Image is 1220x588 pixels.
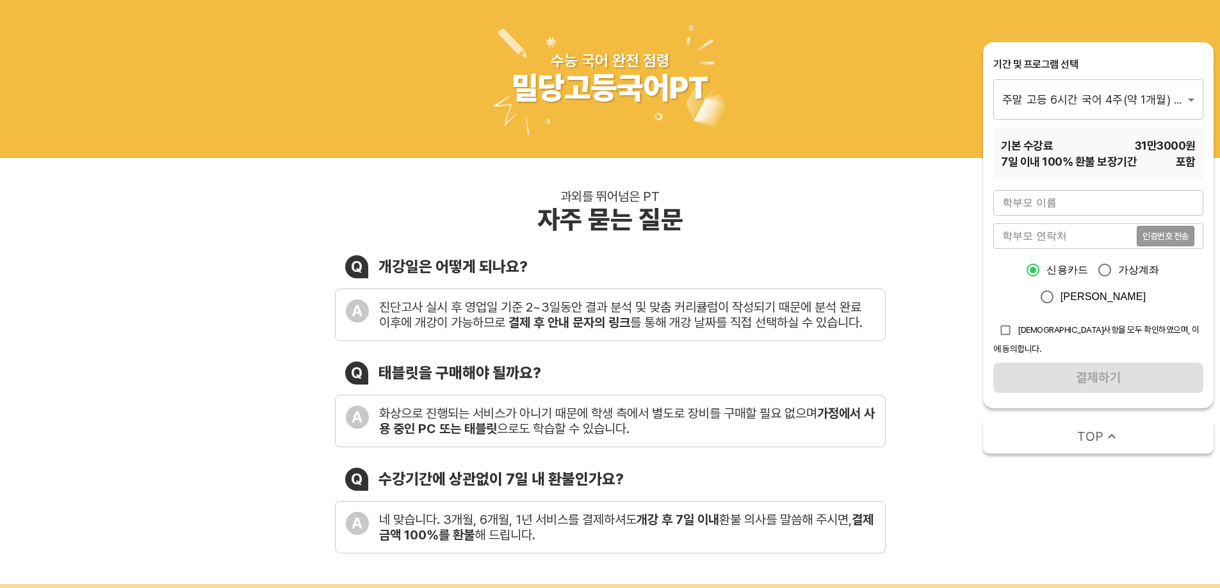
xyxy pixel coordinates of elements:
div: Q [345,468,368,491]
span: 기본 수강료 [1001,138,1053,154]
div: 태블릿을 구매해야 될까요? [378,363,541,382]
span: 31만3000 원 [1135,138,1196,154]
span: 신용카드 [1046,262,1088,278]
div: 수능 국어 완전 점령 [551,51,670,70]
span: TOP [1077,427,1103,445]
b: 결제 후 안내 문자의 링크 [508,315,630,330]
span: 포함 [1176,154,1196,170]
div: 기간 및 프로그램 선택 [993,58,1203,72]
span: [PERSON_NAME] [1061,289,1146,305]
div: 수강기간에 상관없이 7일 내 환불인가요? [378,470,624,488]
span: 7 일 이내 100% 환불 보장기간 [1001,154,1137,170]
b: 결제금액 100%를 환불 [379,512,874,543]
input: 학부모 연락처를 입력해주세요 [993,223,1137,249]
span: 가상계좌 [1118,262,1160,278]
div: 주말 고등 6시간 국어 4주(약 1개월) 특별PT [993,79,1203,119]
div: 진단고사 실시 후 영업일 기준 2~3일동안 결과 분석 및 맞춤 커리큘럼이 작성되기 때문에 분석 완료 이후에 개강이 가능하므로 를 통해 개강 날짜를 직접 선택하실 수 있습니다. [379,299,875,330]
div: Q [345,255,368,278]
div: Q [345,362,368,385]
b: 개강 후 7일 이내 [637,512,719,527]
div: A [346,299,369,322]
div: 화상으로 진행되는 서비스가 아니기 때문에 학생 측에서 별도로 장비를 구매할 필요 없으며 으로도 학습할 수 있습니다. [379,406,875,436]
div: 네 맞습니다. 3개월, 6개월, 1년 서비스를 결제하셔도 환불 의사를 말씀해 주시면, 해 드립니다. [379,512,875,543]
span: [DEMOGRAPHIC_DATA]사항을 모두 확인하였으며, 이에 동의합니다. [993,324,1200,354]
div: A [346,406,369,429]
div: 개강일은 어떻게 되나요? [378,257,528,276]
div: 과외를 뛰어넘은 PT [560,189,660,204]
button: TOP [983,418,1214,454]
div: 자주 묻는 질문 [537,204,683,235]
div: 밀당고등국어PT [512,70,708,107]
div: A [346,512,369,535]
input: 학부모 이름을 입력해주세요 [993,190,1203,216]
b: 가정에서 사용 중인 PC 또는 태블릿 [379,406,875,436]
